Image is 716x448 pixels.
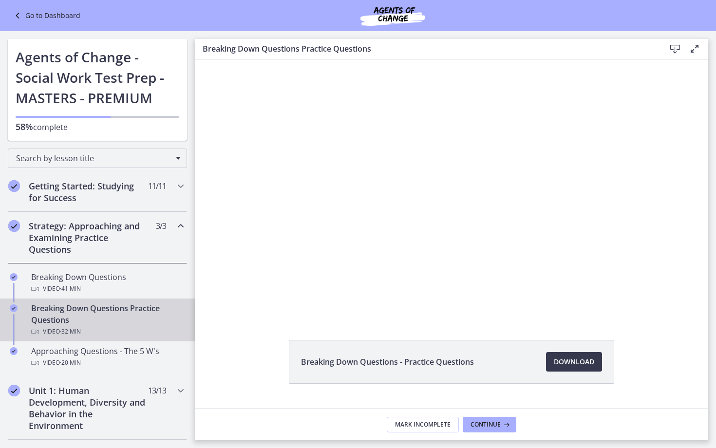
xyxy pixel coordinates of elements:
[16,121,33,132] span: 58%
[8,385,20,396] i: Completed
[31,326,183,337] div: Video
[10,347,18,355] i: Completed
[12,10,80,21] a: Go to Dashboard
[60,357,81,369] span: · 20 min
[29,385,148,431] h2: Unit 1: Human Development, Diversity and Behavior in the Environment
[29,220,148,255] h2: Strategy: Approaching and Examining Practice Questions
[334,4,451,27] img: Agents of Change
[156,220,166,232] span: 3 / 3
[8,180,20,192] i: Completed
[31,302,183,337] div: Breaking Down Questions Practice Questions
[10,273,18,281] i: Completed
[31,345,183,369] div: Approaching Questions - The 5 W's
[16,153,171,164] span: Search by lesson title
[16,121,179,133] p: complete
[60,283,81,295] span: · 41 min
[10,304,18,312] i: Completed
[203,43,650,55] h3: Breaking Down Questions Practice Questions
[301,356,474,368] span: Breaking Down Questions - Practice Questions
[471,421,501,429] span: Continue
[31,271,183,295] div: Breaking Down Questions
[60,326,81,337] span: · 32 min
[195,59,708,317] iframe: Video Lesson
[148,180,166,192] span: 11 / 11
[31,357,183,369] div: Video
[387,417,459,432] button: Mark Incomplete
[31,283,183,295] div: Video
[463,417,516,432] button: Continue
[8,149,187,168] div: Search by lesson title
[148,385,166,396] span: 13 / 13
[395,421,451,429] span: Mark Incomplete
[16,47,179,108] h1: Agents of Change - Social Work Test Prep - MASTERS - PREMIUM
[8,220,20,232] i: Completed
[554,356,594,368] span: Download
[546,352,602,372] a: Download
[29,180,148,204] h2: Getting Started: Studying for Success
